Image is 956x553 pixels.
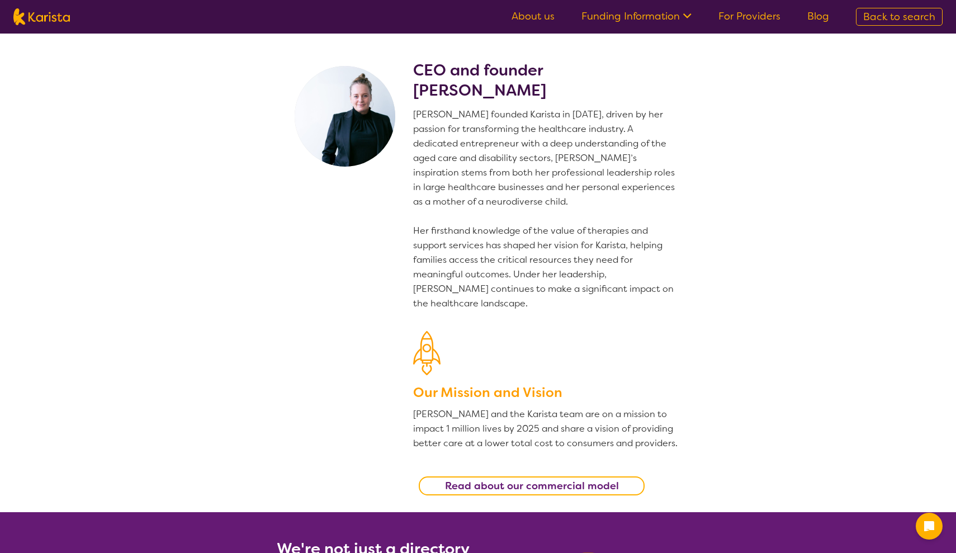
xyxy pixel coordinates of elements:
[512,10,555,23] a: About us
[718,10,780,23] a: For Providers
[413,107,679,311] p: [PERSON_NAME] founded Karista in [DATE], driven by her passion for transforming the healthcare in...
[413,407,679,451] p: [PERSON_NAME] and the Karista team are on a mission to impact 1 million lives by 2025 and share a...
[413,331,441,375] img: Our Mission
[445,479,619,493] b: Read about our commercial model
[856,8,943,26] a: Back to search
[413,382,679,403] h3: Our Mission and Vision
[807,10,829,23] a: Blog
[413,60,679,101] h2: CEO and founder [PERSON_NAME]
[863,10,935,23] span: Back to search
[581,10,692,23] a: Funding Information
[13,8,70,25] img: Karista logo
